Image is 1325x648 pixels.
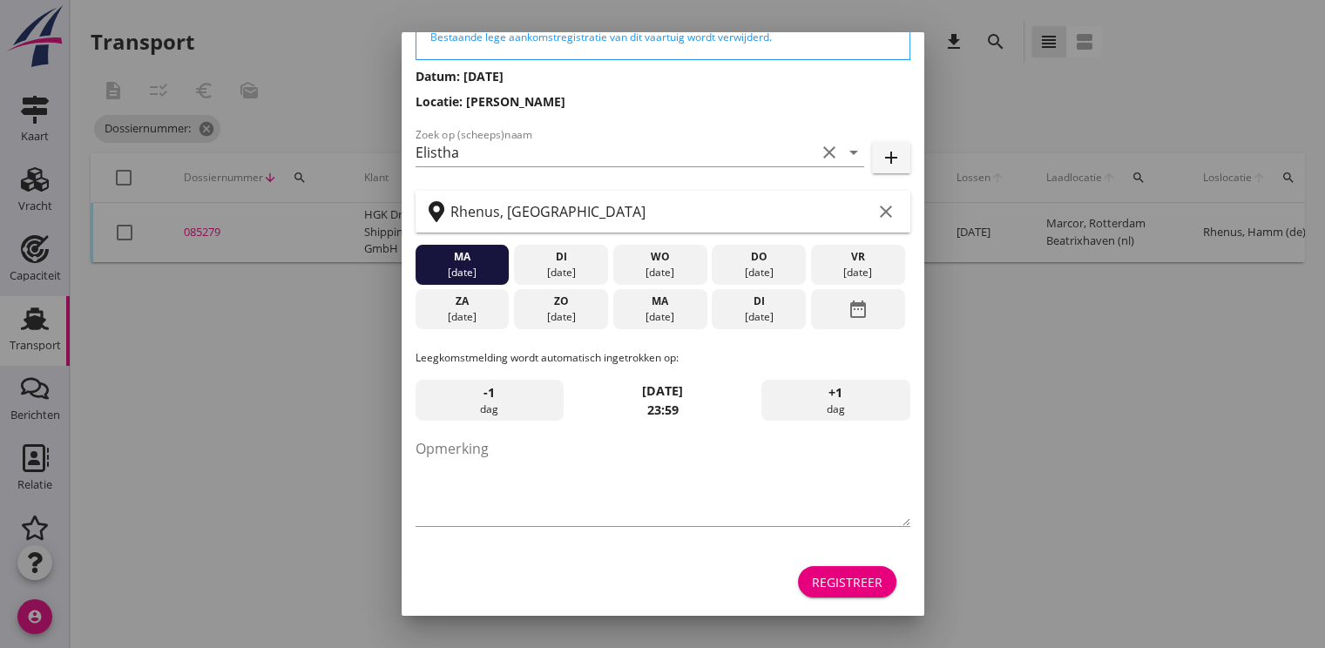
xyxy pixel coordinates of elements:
div: ma [419,249,504,265]
div: [DATE] [518,265,604,280]
div: Registreer [812,573,882,591]
div: dag [761,380,909,422]
div: [DATE] [815,265,901,280]
div: ma [617,294,702,309]
h3: Datum: [DATE] [416,67,910,85]
div: wo [617,249,702,265]
i: clear [875,201,896,222]
i: arrow_drop_down [843,142,864,163]
div: di [518,249,604,265]
div: dag [416,380,564,422]
div: [DATE] [716,309,801,325]
i: date_range [848,294,869,325]
div: Bestaande lege aankomstregistratie van dit vaartuig wordt verwijderd. [430,30,896,45]
input: Zoek op terminal of plaats [450,198,872,226]
i: add [881,147,902,168]
textarea: Opmerking [416,435,910,526]
div: za [419,294,504,309]
div: [DATE] [419,309,504,325]
div: [DATE] [617,309,702,325]
div: do [716,249,801,265]
div: zo [518,294,604,309]
span: -1 [483,383,495,402]
div: di [716,294,801,309]
span: +1 [828,383,842,402]
button: Registreer [798,566,896,597]
p: Leegkomstmelding wordt automatisch ingetrokken op: [416,350,910,366]
i: clear [819,142,840,163]
div: vr [815,249,901,265]
div: [DATE] [518,309,604,325]
div: [DATE] [617,265,702,280]
strong: [DATE] [642,382,683,399]
div: [DATE] [716,265,801,280]
h3: Locatie: [PERSON_NAME] [416,92,910,111]
strong: 23:59 [647,402,679,418]
div: [DATE] [419,265,504,280]
input: Zoek op (scheeps)naam [416,138,815,166]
